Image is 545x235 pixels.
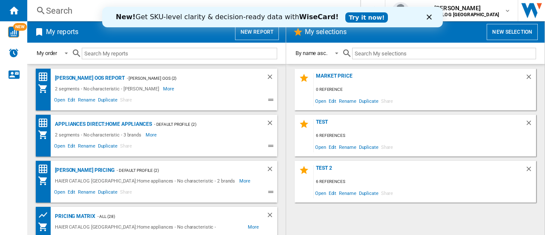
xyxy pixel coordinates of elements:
div: My Assortment [38,176,53,186]
img: alerts-logo.svg [9,48,19,58]
div: My order [37,50,57,56]
div: - Default profile (2) [115,165,249,176]
span: [PERSON_NAME] [416,4,499,12]
button: New selection [487,24,538,40]
iframe: Intercom live chat banner [102,7,443,27]
b: HAIER CATALOG [GEOGRAPHIC_DATA] [416,12,499,17]
span: Duplicate [358,187,380,199]
span: Open [314,141,327,153]
span: Share [380,141,395,153]
span: Edit [66,142,77,152]
span: Edit [66,96,77,106]
div: Price Matrix [38,118,53,128]
div: 0 reference [314,84,536,95]
span: Duplicate [97,96,119,106]
div: Test [314,119,525,131]
div: Delete [525,165,536,177]
span: Rename [338,187,357,199]
img: profile.jpg [392,2,409,19]
div: HAIER CATALOG [GEOGRAPHIC_DATA]:Home appliances - No characteristic - 2 brands [53,176,239,186]
div: Delete [266,165,277,176]
div: HAIER CATALOG [GEOGRAPHIC_DATA]:Home appliances - No characteristic - [PERSON_NAME] [53,222,248,232]
h2: My reports [44,24,80,40]
div: Search [46,5,338,17]
div: Price Matrix [38,164,53,174]
span: Edit [327,141,338,153]
div: My Assortment [38,222,53,232]
span: Duplicate [97,188,119,198]
div: My Assortment [38,130,53,140]
input: Search My selections [352,48,536,59]
span: More [146,130,158,140]
div: [PERSON_NAME] Pricing [53,165,115,176]
div: - Default profile (2) [152,119,249,130]
img: wise-card.svg [8,26,19,38]
span: Rename [77,188,96,198]
span: Share [119,188,134,198]
div: 6 references [314,177,536,187]
h2: My selections [303,24,348,40]
div: pricing matrix [53,211,95,222]
span: Duplicate [358,95,380,107]
span: Open [53,142,66,152]
div: 2 segments - No characteristic - [PERSON_NAME] [53,84,163,94]
div: - ALL (28) [95,211,249,222]
div: 2 segments - No characteristic - 3 brands [53,130,146,140]
div: Product prices grid [38,210,53,220]
div: - [PERSON_NAME] OOS (2) [125,73,249,84]
div: Delete [525,73,536,84]
span: Open [53,96,66,106]
span: Rename [77,142,96,152]
div: My Assortment [38,84,53,94]
div: Price Matrix [38,72,53,82]
span: Open [314,187,327,199]
div: 6 references [314,131,536,141]
span: Rename [338,141,357,153]
span: More [163,84,175,94]
span: Edit [66,188,77,198]
div: Test 2 [314,165,525,177]
span: Duplicate [358,141,380,153]
span: More [239,176,252,186]
div: Close [324,8,333,13]
span: Duplicate [97,142,119,152]
span: NEW [13,23,27,31]
input: Search My reports [82,48,277,59]
div: APPLIANCES DIRECT:Home appliances [53,119,152,130]
div: Delete [266,119,277,130]
span: Share [380,187,395,199]
span: Share [380,95,395,107]
div: Delete [266,73,277,84]
span: Share [119,96,134,106]
span: Rename [338,95,357,107]
span: Share [119,142,134,152]
span: Open [314,95,327,107]
span: Edit [327,95,338,107]
div: By name asc. [295,50,327,56]
button: New report [235,24,279,40]
span: Open [53,188,66,198]
div: Market Price [314,73,525,84]
span: Edit [327,187,338,199]
div: Delete [266,211,277,222]
div: Delete [525,119,536,131]
div: [PERSON_NAME] OOS Report [53,73,125,84]
span: More [248,222,260,232]
span: Rename [77,96,96,106]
